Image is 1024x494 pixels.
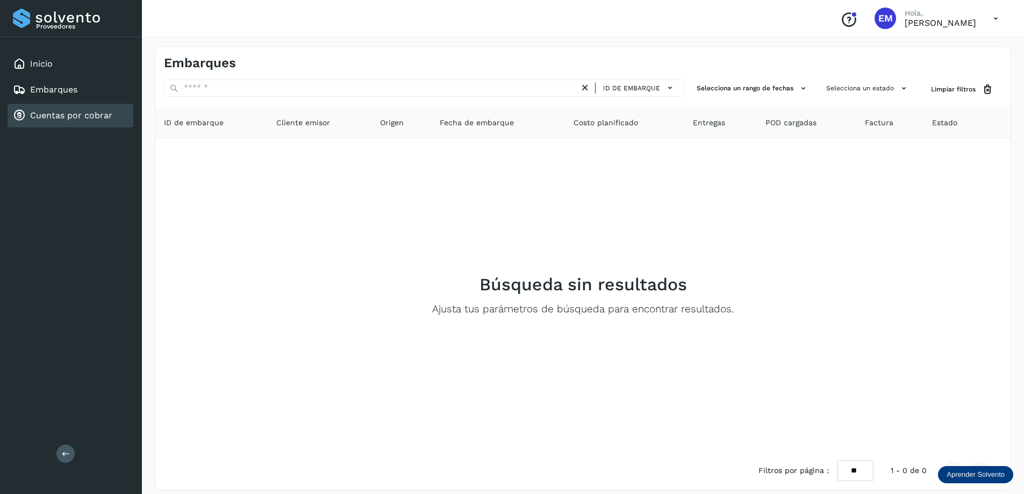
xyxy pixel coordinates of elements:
button: ID de embarque [600,80,679,96]
a: Inicio [30,59,53,69]
span: Costo planificado [574,117,638,128]
p: ERIC MONDRAGON DELGADO [905,18,976,28]
button: Selecciona un estado [822,80,914,97]
span: ID de embarque [164,117,224,128]
span: Fecha de embarque [440,117,514,128]
button: Selecciona un rango de fechas [692,80,813,97]
div: Embarques [8,78,133,102]
p: Aprender Solvento [947,470,1005,479]
span: Limpiar filtros [931,84,976,94]
div: Inicio [8,52,133,76]
p: Proveedores [36,23,129,30]
button: Limpiar filtros [922,80,1002,99]
span: Factura [865,117,893,128]
h4: Embarques [164,55,236,71]
span: POD cargadas [765,117,817,128]
h2: Búsqueda sin resultados [479,274,687,295]
a: Cuentas por cobrar [30,110,112,120]
span: ID de embarque [603,83,660,93]
div: Cuentas por cobrar [8,104,133,127]
span: Entregas [693,117,725,128]
div: Aprender Solvento [938,466,1013,483]
a: Embarques [30,84,77,95]
span: Estado [932,117,957,128]
span: Filtros por página : [758,465,829,476]
p: Ajusta tus parámetros de búsqueda para encontrar resultados. [432,303,734,316]
p: Hola, [905,9,976,18]
span: Origen [380,117,404,128]
span: 1 - 0 de 0 [891,465,927,476]
span: Cliente emisor [276,117,330,128]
